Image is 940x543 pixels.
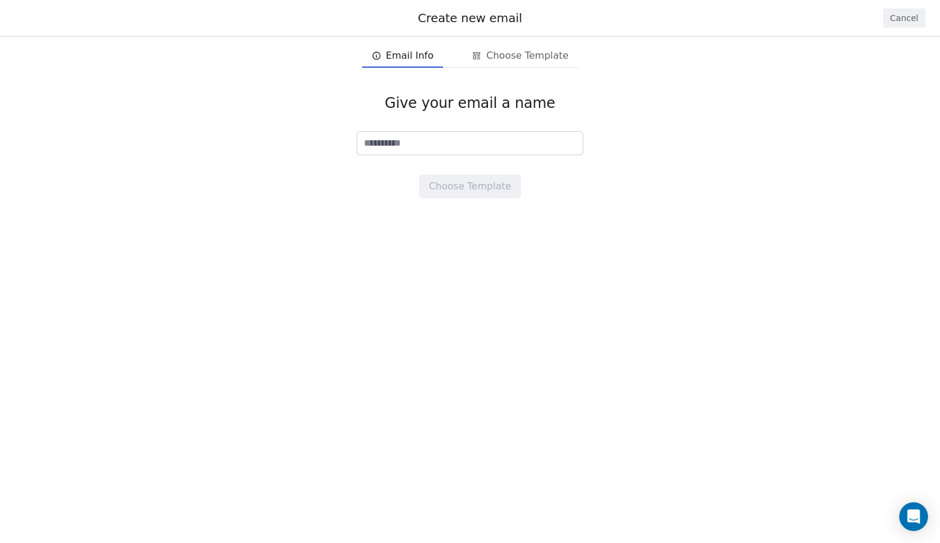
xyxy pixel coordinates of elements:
[486,49,568,63] span: Choose Template
[386,49,434,63] span: Email Info
[419,174,520,198] button: Choose Template
[362,44,579,68] div: email creation steps
[14,10,926,26] div: Create new email
[899,502,928,531] div: Open Intercom Messenger
[385,94,555,112] span: Give your email a name
[883,8,926,28] button: Cancel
